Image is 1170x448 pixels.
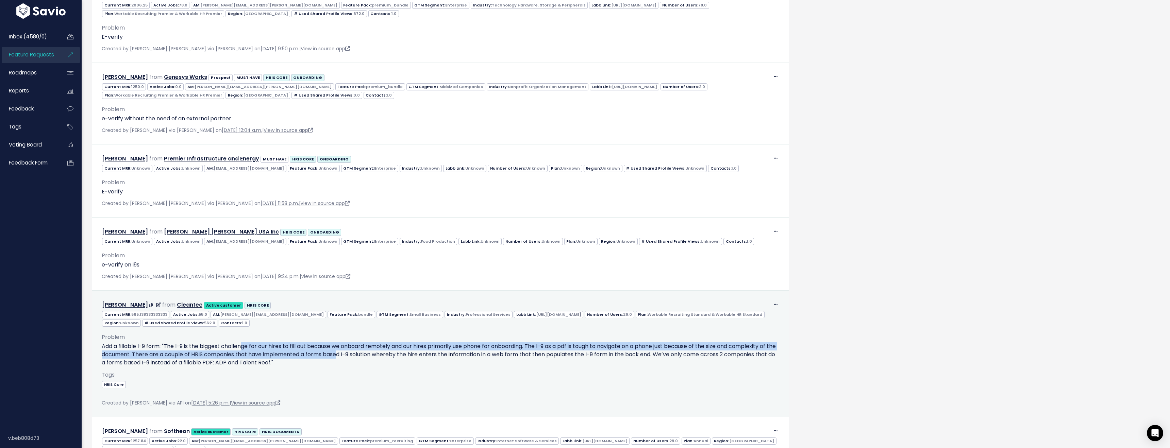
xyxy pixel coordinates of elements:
[729,438,774,444] span: [GEOGRAPHIC_DATA]
[732,166,737,171] span: 1.0
[2,83,56,99] a: Reports
[445,2,467,8] span: Enterprise
[358,312,373,317] span: bundle
[450,438,471,444] span: Enterprise
[102,178,125,186] span: Problem
[685,166,704,171] span: Unknown
[9,51,54,58] span: Feature Requests
[292,156,314,162] strong: HRIS CORE
[458,238,502,245] span: Labb Link:
[445,311,513,318] span: Industry:
[341,2,411,9] span: Feature Pack:
[391,11,397,16] span: 1.0
[15,3,67,19] img: logo-white.9d6f32f41409.svg
[708,165,739,172] span: Contacts:
[102,73,148,81] a: [PERSON_NAME]
[406,83,485,90] span: GTM Segment:
[481,239,500,244] span: Unknown
[261,45,299,52] a: [DATE] 9:50 p.m.
[164,73,207,81] a: Genesys Works
[341,165,398,172] span: GTM Segment:
[231,399,280,406] a: View in source app
[2,119,56,135] a: Tags
[179,2,187,8] span: 78.0
[723,238,754,245] span: Contacts:
[412,2,469,9] span: GTM Segment:
[514,311,583,318] span: Labb Link:
[234,429,256,434] strong: HRIS CORE
[318,166,337,171] span: Unknown
[102,437,148,445] span: Current MRR:
[443,165,486,172] span: Labb Link:
[219,320,249,327] span: Contacts:
[102,24,125,32] span: Problem
[747,239,752,244] span: 1.0
[301,45,350,52] a: View in source app
[102,228,148,236] a: [PERSON_NAME]
[131,166,150,171] span: Unknown
[699,84,705,89] span: 2.0
[225,10,290,17] span: Region:
[182,239,201,244] span: Unknown
[185,83,334,90] span: AM:
[9,69,37,76] span: Roadmaps
[120,320,139,326] span: Unknown
[698,2,707,8] span: 79.0
[214,166,284,171] span: [EMAIL_ADDRESS][DOMAIN_NAME]
[339,437,415,445] span: Feature Pack:
[488,165,547,172] span: Number of Users:
[465,166,484,171] span: Unknown
[131,2,148,8] span: 2006.25
[560,437,630,445] span: Labb Link:
[206,303,241,308] strong: Active customer
[291,92,362,99] span: # Used Shared Profile Views:
[712,437,776,445] span: Region:
[131,84,144,89] span: 1250.0
[164,228,279,236] a: [PERSON_NAME] [PERSON_NAME] USA Inc
[536,312,581,317] span: [URL][DOMAIN_NAME]
[177,438,186,444] span: 22.0
[102,381,126,388] span: HRIS Core
[147,83,184,90] span: Active Jobs:
[439,84,483,89] span: Midsized Companies
[564,238,598,245] span: Plan:
[400,165,442,172] span: Industry:
[261,200,299,207] a: [DATE] 11:58 p.m.
[508,84,586,89] span: Nonprofit Organization Management
[214,239,284,244] span: [EMAIL_ADDRESS][DOMAIN_NAME]
[631,437,680,445] span: Number of Users:
[1147,425,1163,441] div: Open Intercom Messenger
[599,238,638,245] span: Region:
[262,429,299,434] strong: HRIS DOCUMENTS
[648,312,762,317] span: Workable Recruiting Standard & Workable HR Standard
[102,188,779,196] p: E-verify
[142,320,217,327] span: # Used Shared Profile Views:
[225,92,290,99] span: Region:
[220,312,324,317] span: [PERSON_NAME][EMAIL_ADDRESS][DOMAIN_NAME]
[9,159,48,166] span: Feedback form
[242,320,247,326] span: 1.0
[177,301,202,309] a: Cleantec
[366,84,403,89] span: premium_bundle
[102,2,150,9] span: Current MRR:
[310,229,339,235] strong: ONBOARDING
[189,437,338,445] span: AM:
[701,239,720,244] span: Unknown
[364,92,394,99] span: Contacts:
[9,141,42,148] span: Voting Board
[149,155,163,162] span: from
[114,11,222,16] span: Workable Recruiting Premier & Workable HR Premier
[191,399,230,406] a: [DATE] 5:26 p.m.
[623,312,632,317] span: 26.0
[611,2,656,8] span: [URL][DOMAIN_NAME]
[204,238,286,245] span: AM:
[2,155,56,171] a: Feedback form
[503,238,563,245] span: Number of Users:
[2,65,56,81] a: Roadmaps
[102,320,141,327] span: Region:
[191,2,339,9] span: AM:
[328,311,375,318] span: Feature Pack:
[475,437,559,445] span: Industry:
[261,273,300,280] a: [DATE] 9:24 p.m.
[182,166,201,171] span: Unknown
